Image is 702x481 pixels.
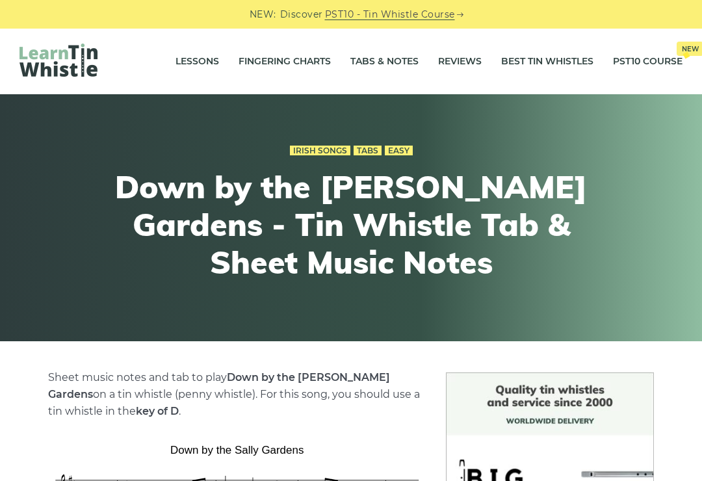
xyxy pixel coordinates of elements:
img: LearnTinWhistle.com [19,44,97,77]
a: Best Tin Whistles [501,45,593,78]
a: Easy [385,146,413,156]
a: Lessons [175,45,219,78]
p: Sheet music notes and tab to play on a tin whistle (penny whistle). For this song, you should use... [48,369,427,420]
h1: Down by the [PERSON_NAME] Gardens - Tin Whistle Tab & Sheet Music Notes [112,168,590,281]
a: Tabs & Notes [350,45,419,78]
a: Fingering Charts [239,45,331,78]
a: Irish Songs [290,146,350,156]
a: Reviews [438,45,482,78]
strong: key of D [136,405,179,417]
a: PST10 CourseNew [613,45,682,78]
a: Tabs [354,146,382,156]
